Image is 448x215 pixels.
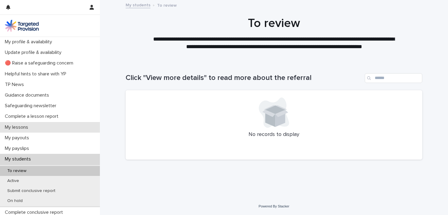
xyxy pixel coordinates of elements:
p: Safeguarding newsletter [2,103,61,109]
a: Powered By Stacker [259,204,289,208]
p: On hold [2,198,28,203]
p: Complete a lesson report [2,114,63,119]
p: My payouts [2,135,34,141]
p: My payslips [2,146,34,151]
p: No records to display [133,131,415,138]
input: Search [365,73,422,83]
p: To review [2,168,31,174]
p: My profile & availability [2,39,57,45]
h1: To review [126,16,422,31]
img: M5nRWzHhSzIhMunXDL62 [5,20,39,32]
p: To review [157,2,177,8]
p: Active [2,178,24,184]
p: Guidance documents [2,92,54,98]
a: My students [126,1,150,8]
p: Update profile & availability [2,50,66,55]
p: Submit conclusive report [2,188,60,193]
p: 🔴 Raise a safeguarding concern [2,60,78,66]
p: My students [2,156,36,162]
h1: Click "View more details" to read more about the referral [126,74,362,82]
p: TP News [2,82,29,88]
p: My lessons [2,124,33,130]
p: Helpful hints to share with YP [2,71,71,77]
